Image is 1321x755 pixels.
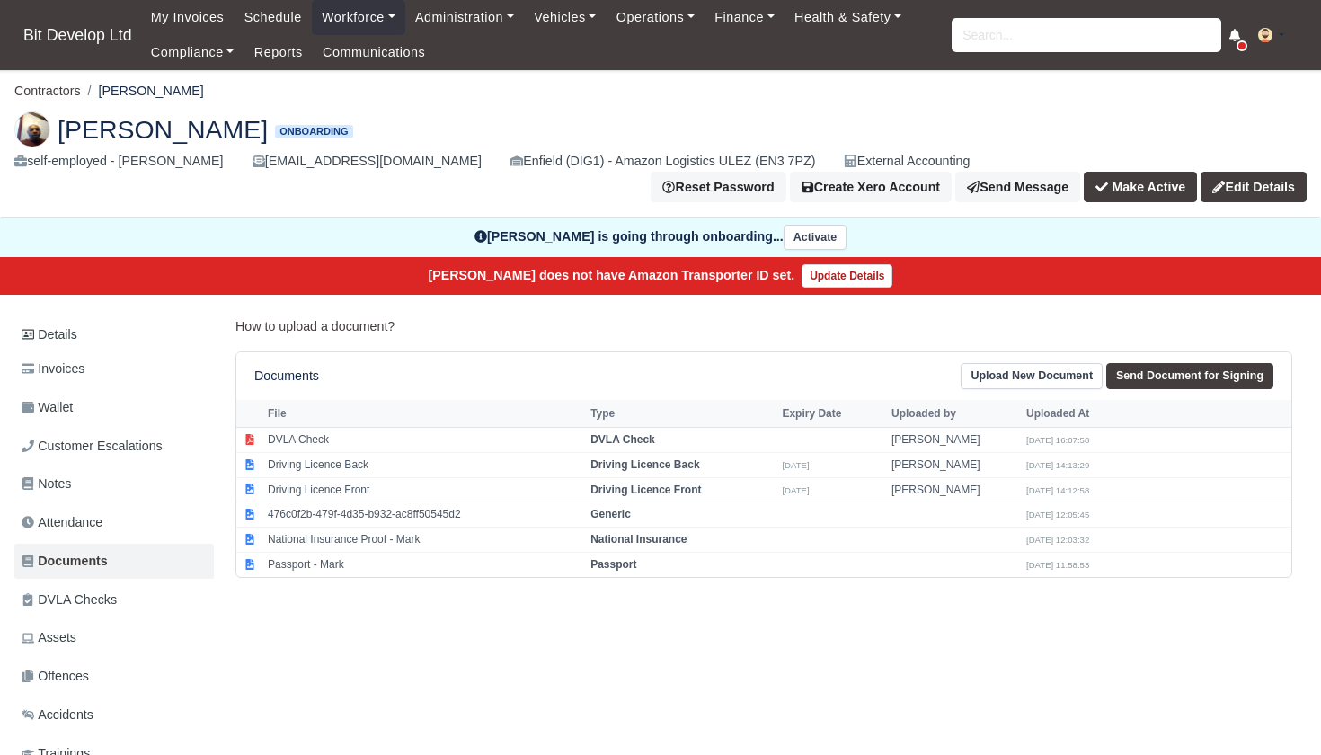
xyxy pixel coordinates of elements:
[1026,460,1089,470] small: [DATE] 14:13:29
[14,84,81,98] a: Contractors
[1106,363,1273,389] a: Send Document for Signing
[58,117,268,142] span: [PERSON_NAME]
[590,558,636,571] strong: Passport
[22,705,93,725] span: Accidents
[651,172,785,202] button: Reset Password
[1026,485,1089,495] small: [DATE] 14:12:58
[22,666,89,687] span: Offences
[263,452,586,477] td: Driving Licence Back
[263,502,586,528] td: 476c0f2b-479f-4d35-b932-ac8ff50545d2
[141,35,244,70] a: Compliance
[235,319,395,333] a: How to upload a document?
[887,452,1022,477] td: [PERSON_NAME]
[263,552,586,576] td: Passport - Mark
[1231,669,1321,755] iframe: Chat Widget
[22,551,108,572] span: Documents
[790,172,953,202] button: Create Xero Account
[14,505,214,540] a: Attendance
[887,400,1022,427] th: Uploaded by
[313,35,436,70] a: Communications
[590,533,687,546] strong: National Insurance
[777,400,887,427] th: Expiry Date
[14,18,141,53] a: Bit Develop Ltd
[22,359,84,379] span: Invoices
[22,627,76,648] span: Assets
[782,460,809,470] small: [DATE]
[586,400,777,427] th: Type
[22,436,163,457] span: Customer Escalations
[510,151,815,172] div: Enfield (DIG1) - Amazon Logistics ULEZ (EN3 7PZ)
[22,474,71,494] span: Notes
[275,125,352,138] span: Onboarding
[14,582,214,617] a: DVLA Checks
[22,397,73,418] span: Wallet
[844,151,970,172] div: External Accounting
[263,528,586,553] td: National Insurance Proof - Mark
[1026,435,1089,445] small: [DATE] 16:07:58
[263,427,586,452] td: DVLA Check
[263,477,586,502] td: Driving Licence Front
[254,369,319,384] h6: Documents
[1026,560,1089,570] small: [DATE] 11:58:53
[590,433,655,446] strong: DVLA Check
[1026,535,1089,545] small: [DATE] 12:03:32
[1,97,1320,218] div: Mark Whyte
[952,18,1221,52] input: Search...
[14,151,224,172] div: self-employed - [PERSON_NAME]
[22,512,102,533] span: Attendance
[1022,400,1157,427] th: Uploaded At
[955,172,1080,202] a: Send Message
[253,151,482,172] div: [EMAIL_ADDRESS][DOMAIN_NAME]
[14,620,214,655] a: Assets
[782,485,809,495] small: [DATE]
[802,264,892,288] a: Update Details
[14,697,214,733] a: Accidents
[14,351,214,386] a: Invoices
[590,508,631,520] strong: Generic
[14,17,141,53] span: Bit Develop Ltd
[961,363,1103,389] a: Upload New Document
[1084,172,1197,202] button: Make Active
[14,429,214,464] a: Customer Escalations
[590,484,701,496] strong: Driving Licence Front
[887,427,1022,452] td: [PERSON_NAME]
[1201,172,1307,202] a: Edit Details
[1026,510,1089,520] small: [DATE] 12:05:45
[14,390,214,425] a: Wallet
[784,225,847,251] button: Activate
[81,81,204,102] li: [PERSON_NAME]
[14,318,214,351] a: Details
[590,458,699,471] strong: Driving Licence Back
[14,659,214,694] a: Offences
[14,466,214,502] a: Notes
[887,477,1022,502] td: [PERSON_NAME]
[244,35,313,70] a: Reports
[14,544,214,579] a: Documents
[22,590,117,610] span: DVLA Checks
[263,400,586,427] th: File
